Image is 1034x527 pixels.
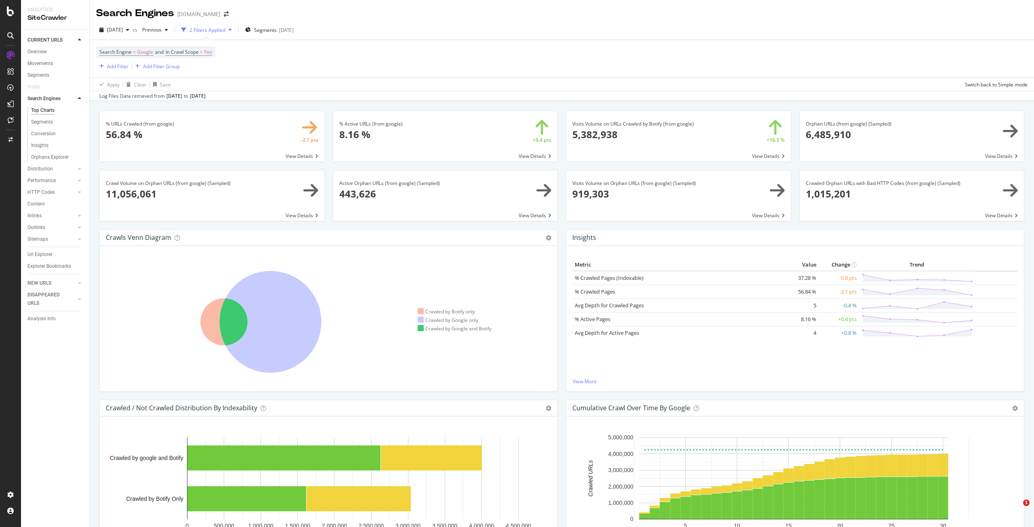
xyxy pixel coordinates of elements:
[160,81,171,88] div: Save
[786,271,818,285] td: 37.28 %
[27,165,76,173] a: Distribution
[27,235,48,244] div: Sitemaps
[31,153,84,162] a: Orphans Explorer
[137,46,153,58] span: Google
[242,23,297,36] button: Segments[DATE]
[31,118,53,126] div: Segments
[279,27,294,34] div: [DATE]
[27,176,76,185] a: Performance
[27,71,84,80] a: Segments
[27,36,63,44] div: CURRENT URLS
[27,200,45,208] div: Content
[418,317,479,323] div: Crawled by Google only
[572,403,690,414] h4: Cumulative Crawl Over Time by google
[27,279,51,288] div: NEW URLS
[1007,500,1026,519] iframe: Intercom live chat
[110,455,183,461] text: Crawled by google and Botify
[27,235,76,244] a: Sitemaps
[608,500,633,506] text: 1,000,000
[27,71,49,80] div: Segments
[224,11,229,17] div: arrow-right-arrow-left
[1012,405,1018,411] i: Options
[27,315,56,323] div: Analysis Info
[200,48,203,55] span: =
[96,78,120,91] button: Apply
[107,81,120,88] div: Apply
[177,10,221,18] div: [DOMAIN_NAME]
[818,259,859,271] th: Change
[27,279,76,288] a: NEW URLS
[31,106,84,115] a: Top Charts
[786,312,818,326] td: 8.16 %
[27,13,83,23] div: SiteCrawler
[126,496,183,502] text: Crawled by Botify Only
[786,259,818,271] th: Value
[575,315,610,323] a: % Active Pages
[139,26,162,33] span: Previous
[27,315,84,323] a: Analysis Info
[965,81,1028,88] div: Switch back to Simple mode
[546,405,551,411] i: Options
[134,81,146,88] div: Clear
[99,92,206,100] div: Log Files Data retrieved from to
[27,250,84,259] a: Url Explorer
[31,141,48,150] div: Insights
[859,259,975,271] th: Trend
[27,223,45,232] div: Outlinks
[573,378,1017,385] a: View More
[27,291,68,308] div: DISAPPEARED URLS
[1023,500,1030,506] span: 1
[572,232,596,243] h4: Insights
[575,288,615,295] a: % Crawled Pages
[608,483,633,490] text: 2,000,000
[31,130,84,138] a: Conversion
[27,291,76,308] a: DISAPPEARED URLS
[27,250,53,259] div: Url Explorer
[27,59,53,68] div: Movements
[139,23,171,36] button: Previous
[818,298,859,312] td: -0.4 %
[818,285,859,298] td: -2.1 pts
[27,262,71,271] div: Explorer Bookmarks
[27,59,84,68] a: Movements
[106,232,171,243] h4: Crawls Venn Diagram
[630,516,633,523] text: 0
[818,312,859,326] td: +0.4 pts
[143,63,180,70] div: Add Filter Group
[786,285,818,298] td: 56.84 %
[96,6,174,20] div: Search Engines
[31,130,56,138] div: Conversion
[96,23,132,36] button: [DATE]
[254,27,277,34] span: Segments
[27,36,76,44] a: CURRENT URLS
[608,435,633,441] text: 5,000,000
[166,48,199,55] span: In Crawl Scope
[106,403,257,414] h4: Crawled / Not Crawled Distribution By Indexability
[573,259,786,271] th: Metric
[27,165,53,173] div: Distribution
[27,94,61,103] div: Search Engines
[132,26,139,33] span: vs
[608,467,633,473] text: 3,000,000
[204,46,212,58] span: Yes
[27,83,40,91] div: Visits
[27,48,84,56] a: Overview
[31,141,84,150] a: Insights
[27,188,55,197] div: HTTP Codes
[575,274,643,281] a: % Crawled Pages (Indexable)
[107,63,128,70] div: Add Filter
[27,94,76,103] a: Search Engines
[786,298,818,312] td: 5
[818,271,859,285] td: -0.8 pts
[99,48,132,55] span: Search Engine
[27,176,56,185] div: Performance
[123,78,146,91] button: Clear
[418,325,492,332] div: Crawled by Google and Botify
[96,61,128,71] button: Add Filter
[27,83,48,91] a: Visits
[155,48,164,55] span: and
[27,188,76,197] a: HTTP Codes
[608,451,633,457] text: 4,000,000
[587,460,594,497] text: Crawled URLs
[190,92,206,100] div: [DATE]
